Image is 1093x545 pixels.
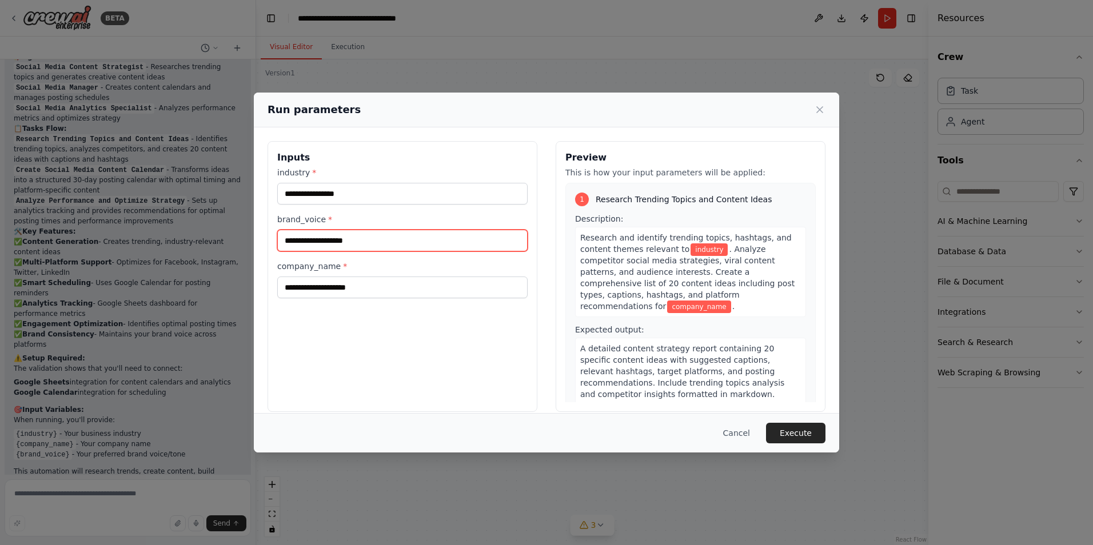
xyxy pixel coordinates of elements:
span: A detailed content strategy report containing 20 specific content ideas with suggested captions, ... [580,344,784,399]
button: Execute [766,423,825,443]
span: Research Trending Topics and Content Ideas [596,194,772,205]
div: 1 [575,193,589,206]
span: Variable: industry [691,243,728,256]
span: . [732,302,735,311]
span: Expected output: [575,325,644,334]
span: Variable: company_name [667,300,731,313]
h3: Preview [565,151,816,165]
label: industry [277,167,528,178]
h3: Inputs [277,151,528,165]
label: brand_voice [277,214,528,225]
label: company_name [277,261,528,272]
button: Cancel [714,423,759,443]
span: Research and identify trending topics, hashtags, and content themes relevant to [580,233,792,254]
p: This is how your input parameters will be applied: [565,167,816,178]
h2: Run parameters [268,102,361,118]
span: Description: [575,214,623,223]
